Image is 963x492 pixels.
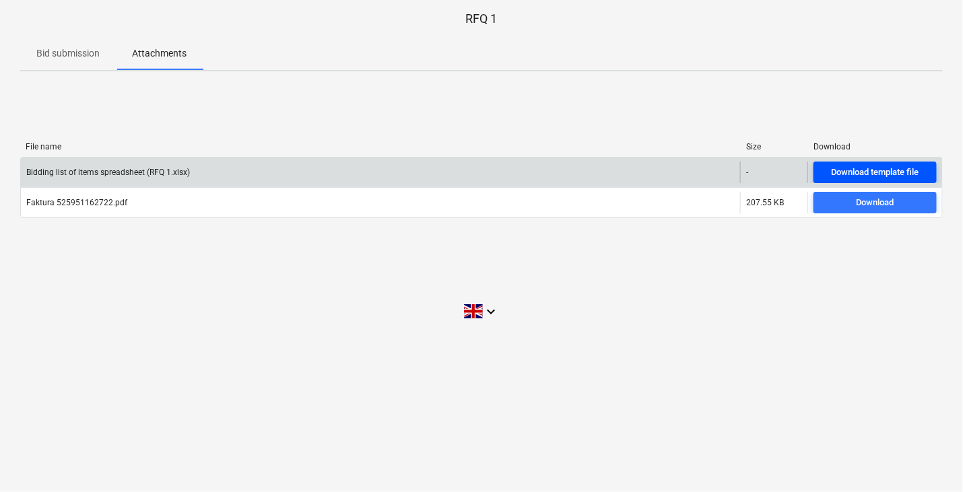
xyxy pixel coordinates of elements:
div: Size [746,142,803,151]
div: - [746,168,748,177]
div: 207.55 KB [746,198,784,207]
div: Bidding list of items spreadsheet (RFQ 1.xlsx) [26,168,190,177]
p: Attachments [132,46,187,61]
p: RFQ 1 [20,11,943,27]
div: Download template file [832,165,919,180]
div: File name [26,142,735,151]
button: Download [813,192,937,213]
div: Faktura 525951162722.pdf [26,198,127,207]
p: Bid submission [36,46,100,61]
div: Download [857,195,894,211]
button: Download template file [813,162,937,183]
i: keyboard_arrow_down [483,304,499,320]
div: Download [813,142,937,151]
